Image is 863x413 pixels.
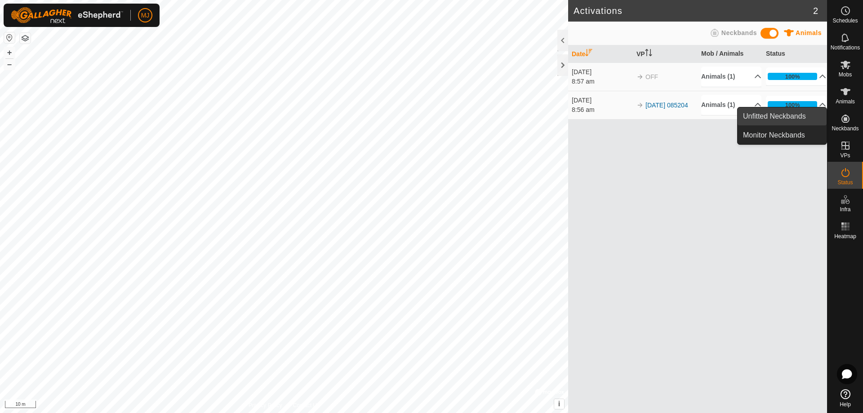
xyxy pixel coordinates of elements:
span: Infra [840,207,850,212]
span: Schedules [832,18,858,23]
button: + [4,47,15,58]
img: arrow [636,73,644,80]
th: Status [762,45,827,63]
a: Contact Us [293,401,320,409]
button: i [554,399,564,409]
p-accordion-header: 100% [766,96,826,114]
img: Gallagher Logo [11,7,123,23]
div: 100% [785,72,800,81]
div: 8:56 am [572,105,632,115]
img: arrow [636,102,644,109]
div: [DATE] [572,96,632,105]
p-sorticon: Activate to sort [645,50,652,58]
span: Mobs [839,72,852,77]
button: Map Layers [20,33,31,44]
h2: Activations [574,5,813,16]
span: Neckbands [721,29,757,36]
th: Mob / Animals [698,45,762,63]
a: Unfitted Neckbands [738,107,827,125]
span: Notifications [831,45,860,50]
div: 8:57 am [572,77,632,86]
div: 100% [768,73,817,80]
span: MJ [141,11,150,20]
a: Help [827,386,863,411]
span: Unfitted Neckbands [743,111,806,122]
span: Help [840,402,851,407]
a: Privacy Policy [249,401,282,409]
a: [DATE] 085204 [645,102,688,109]
div: 100% [785,101,800,109]
span: 2 [813,4,818,18]
span: VPs [840,153,850,158]
div: 100% [768,101,817,108]
span: OFF [645,73,658,80]
p-accordion-header: Animals (1) [701,95,761,115]
span: Neckbands [832,126,859,131]
span: i [558,400,560,408]
th: VP [633,45,698,63]
th: Date [568,45,633,63]
p-accordion-header: 100% [766,67,826,85]
button: Reset Map [4,32,15,43]
span: Animals [836,99,855,104]
div: [DATE] [572,67,632,77]
a: Monitor Neckbands [738,126,827,144]
button: – [4,59,15,70]
p-accordion-header: Animals (1) [701,67,761,87]
span: Monitor Neckbands [743,130,805,141]
p-sorticon: Activate to sort [585,50,592,58]
span: Animals [796,29,822,36]
span: Status [837,180,853,185]
span: Heatmap [834,234,856,239]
